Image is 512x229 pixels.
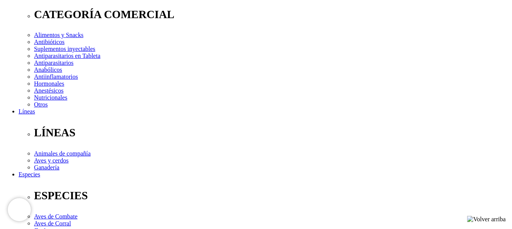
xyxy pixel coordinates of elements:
p: LÍNEAS [34,126,509,139]
a: Hormonales [34,80,64,87]
a: Antiparasitarios [34,59,73,66]
p: ESPECIES [34,189,509,202]
a: Ganadería [34,164,60,171]
a: Animales de compañía [34,150,91,157]
a: Antiparasitarios en Tableta [34,53,100,59]
a: Aves de Corral [34,220,71,227]
a: Suplementos inyectables [34,46,95,52]
a: Otros [34,101,48,108]
a: Aves y cerdos [34,157,68,164]
p: CATEGORÍA COMERCIAL [34,8,509,21]
iframe: Brevo live chat [8,198,31,221]
a: Anestésicos [34,87,63,94]
a: Antibióticos [34,39,65,45]
a: Antiinflamatorios [34,73,78,80]
a: Anabólicos [34,66,62,73]
a: Nutricionales [34,94,67,101]
a: Alimentos y Snacks [34,32,83,38]
img: Volver arriba [467,216,506,223]
a: Líneas [19,108,35,115]
a: Aves de Combate [34,213,78,220]
a: Especies [19,171,40,178]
